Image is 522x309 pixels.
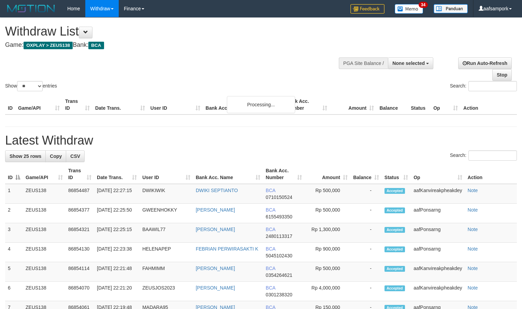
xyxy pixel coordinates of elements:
[350,262,382,282] td: -
[283,95,330,115] th: Bank Acc. Number
[339,57,388,69] div: PGA Site Balance /
[88,42,104,49] span: BCA
[305,204,350,223] td: Rp 500,000
[196,266,235,271] a: [PERSON_NAME]
[411,184,465,204] td: aafKanvireakpheakdey
[196,227,235,232] a: [PERSON_NAME]
[23,262,66,282] td: ZEUS138
[5,184,23,204] td: 1
[266,227,275,232] span: BCA
[434,4,468,13] img: panduan.png
[330,95,377,115] th: Amount
[24,42,73,49] span: OXPLAY > ZEUS138
[411,223,465,243] td: aafPonsarng
[5,3,57,14] img: MOTION_logo.png
[140,243,193,262] td: HELENAPEP
[468,285,478,291] a: Note
[305,164,350,184] th: Amount: activate to sort column ascending
[92,95,148,115] th: Date Trans.
[350,164,382,184] th: Balance: activate to sort column ascending
[5,95,15,115] th: ID
[66,184,94,204] td: 86854487
[196,246,258,252] a: FEBRIAN PERWIRASAKTI K
[266,207,275,213] span: BCA
[388,57,433,69] button: None selected
[15,95,62,115] th: Game/API
[395,4,423,14] img: Button%20Memo.svg
[461,95,517,115] th: Action
[350,4,385,14] img: Feedback.jpg
[431,95,461,115] th: Op
[196,285,235,291] a: [PERSON_NAME]
[203,95,284,115] th: Bank Acc. Name
[350,184,382,204] td: -
[468,81,517,91] input: Search:
[5,134,517,147] h1: Latest Withdraw
[23,243,66,262] td: ZEUS138
[305,184,350,204] td: Rp 500,000
[23,223,66,243] td: ZEUS138
[5,164,23,184] th: ID: activate to sort column descending
[193,164,263,184] th: Bank Acc. Name: activate to sort column ascending
[408,95,431,115] th: Status
[5,282,23,301] td: 6
[50,153,62,159] span: Copy
[140,282,193,301] td: ZEUSJOS2023
[492,69,512,81] a: Stop
[70,153,80,159] span: CSV
[266,188,275,193] span: BCA
[266,246,275,252] span: BCA
[66,243,94,262] td: 86854130
[266,194,292,200] span: Copy 0710150524 to clipboard
[94,184,140,204] td: [DATE] 22:27:15
[140,204,193,223] td: GWEENHOKKY
[94,282,140,301] td: [DATE] 22:21:20
[468,246,478,252] a: Note
[140,164,193,184] th: User ID: activate to sort column ascending
[450,150,517,161] label: Search:
[140,184,193,204] td: DWIKIWIK
[5,262,23,282] td: 5
[266,253,292,258] span: Copy 5045102430 to clipboard
[196,188,238,193] a: DWIKI SEPTIANTO
[94,204,140,223] td: [DATE] 22:25:50
[385,207,405,213] span: Accepted
[266,233,292,239] span: Copy 2480113317 to clipboard
[266,292,292,297] span: Copy 0301238320 to clipboard
[350,243,382,262] td: -
[411,262,465,282] td: aafKanvireakpheakdey
[5,223,23,243] td: 3
[419,2,428,8] span: 34
[62,95,92,115] th: Trans ID
[140,223,193,243] td: BAAWIL77
[66,223,94,243] td: 86854321
[468,188,478,193] a: Note
[468,266,478,271] a: Note
[411,243,465,262] td: aafPonsarng
[94,243,140,262] td: [DATE] 22:23:38
[94,223,140,243] td: [DATE] 22:25:15
[385,227,405,233] span: Accepted
[465,164,517,184] th: Action
[468,207,478,213] a: Note
[66,150,85,162] a: CSV
[385,188,405,194] span: Accepted
[468,227,478,232] a: Note
[23,204,66,223] td: ZEUS138
[5,204,23,223] td: 2
[5,42,341,49] h4: Game: Bank:
[411,282,465,301] td: aafKanvireakpheakdey
[266,214,292,219] span: Copy 6155493350 to clipboard
[350,204,382,223] td: -
[305,223,350,243] td: Rp 1,300,000
[45,150,66,162] a: Copy
[66,204,94,223] td: 86854377
[305,282,350,301] td: Rp 4,000,000
[94,262,140,282] td: [DATE] 22:21:48
[66,282,94,301] td: 86854070
[392,61,425,66] span: None selected
[23,184,66,204] td: ZEUS138
[23,282,66,301] td: ZEUS138
[23,164,66,184] th: Game/API: activate to sort column ascending
[5,81,57,91] label: Show entries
